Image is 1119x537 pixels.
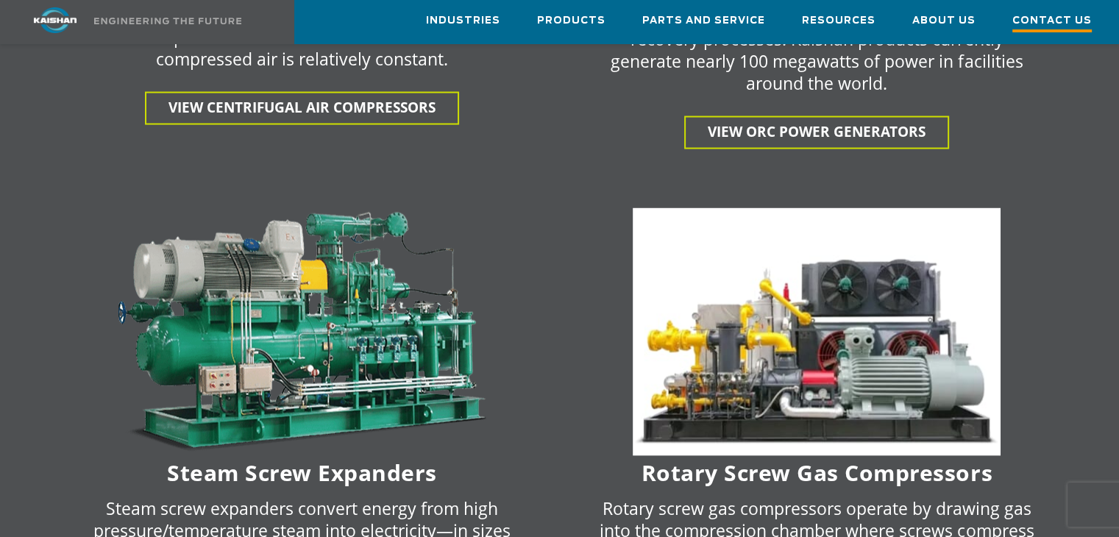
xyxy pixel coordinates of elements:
[118,208,486,456] img: machine
[912,1,976,40] a: About Us
[168,98,436,117] span: View centrifugal air compressors
[537,1,605,40] a: Products
[912,13,976,29] span: About Us
[684,116,949,149] a: View ORC Power Generators
[94,18,241,24] img: Engineering the future
[145,92,459,125] a: View centrifugal air compressors
[426,13,500,29] span: Industries
[426,1,500,40] a: Industries
[54,463,551,483] h6: Steam Screw Expanders
[802,13,875,29] span: Resources
[1012,13,1092,32] span: Contact Us
[1012,1,1092,43] a: Contact Us
[802,1,875,40] a: Resources
[642,1,765,40] a: Parts and Service
[708,122,926,141] span: View ORC Power Generators
[633,208,1001,456] img: machine
[642,13,765,29] span: Parts and Service
[569,463,1066,483] h6: Rotary Screw Gas Compressors
[537,13,605,29] span: Products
